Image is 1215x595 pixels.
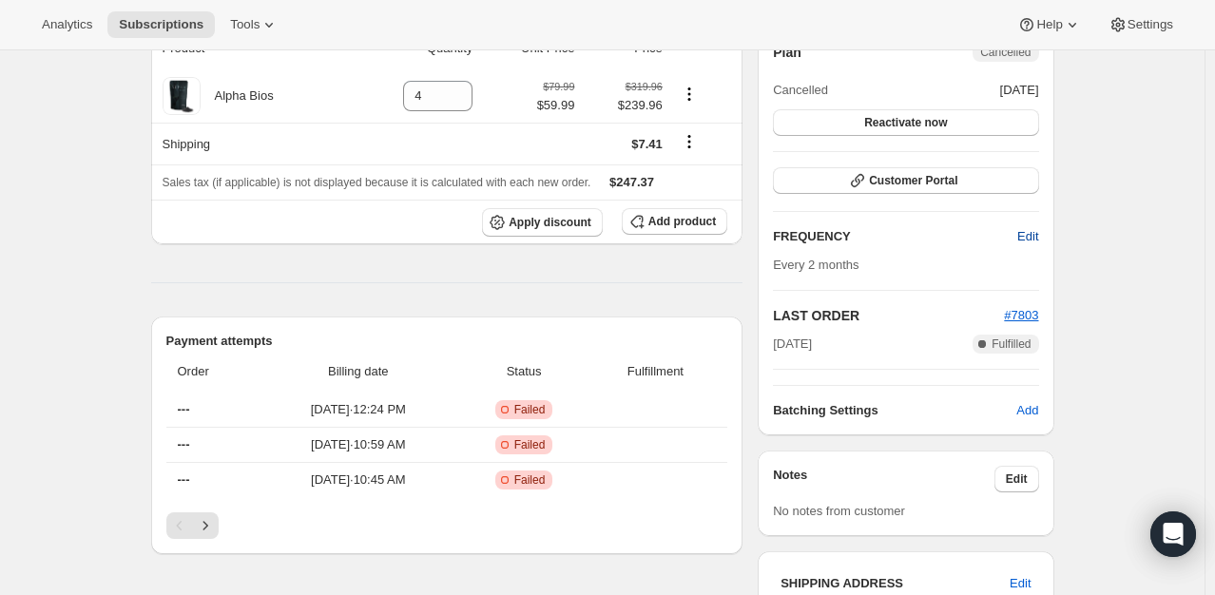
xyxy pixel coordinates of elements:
[1010,574,1031,593] span: Edit
[230,17,260,32] span: Tools
[626,81,663,92] small: $319.96
[1005,395,1050,426] button: Add
[151,123,353,164] th: Shipping
[178,437,190,451] span: ---
[773,109,1038,136] button: Reactivate now
[994,466,1039,492] button: Edit
[30,11,104,38] button: Analytics
[192,512,219,539] button: Next
[119,17,203,32] span: Subscriptions
[514,472,546,488] span: Failed
[219,11,290,38] button: Tools
[781,574,1010,593] h3: SHIPPING ADDRESS
[178,472,190,487] span: ---
[1097,11,1185,38] button: Settings
[1006,221,1050,252] button: Edit
[537,96,575,115] span: $59.99
[773,335,812,354] span: [DATE]
[1036,17,1062,32] span: Help
[773,258,858,272] span: Every 2 months
[514,437,546,452] span: Failed
[543,81,574,92] small: $79.99
[163,176,591,189] span: Sales tax (if applicable) is not displayed because it is calculated with each new order.
[992,336,1031,352] span: Fulfilled
[514,402,546,417] span: Failed
[1017,227,1038,246] span: Edit
[1128,17,1173,32] span: Settings
[622,208,727,235] button: Add product
[263,435,453,454] span: [DATE] · 10:59 AM
[166,512,728,539] nav: Pagination
[166,351,259,393] th: Order
[864,115,947,130] span: Reactivate now
[1004,306,1038,325] button: #7803
[1006,11,1092,38] button: Help
[773,43,801,62] h2: Plan
[648,214,716,229] span: Add product
[609,175,654,189] span: $247.37
[178,402,190,416] span: ---
[595,362,717,381] span: Fulfillment
[1006,471,1028,487] span: Edit
[773,81,828,100] span: Cancelled
[631,137,663,151] span: $7.41
[773,227,1017,246] h2: FREQUENCY
[42,17,92,32] span: Analytics
[263,400,453,419] span: [DATE] · 12:24 PM
[263,470,453,489] span: [DATE] · 10:45 AM
[465,362,584,381] span: Status
[674,84,704,105] button: Product actions
[773,504,905,518] span: No notes from customer
[509,215,591,230] span: Apply discount
[674,131,704,152] button: Shipping actions
[773,466,994,492] h3: Notes
[1150,511,1196,557] div: Open Intercom Messenger
[263,362,453,381] span: Billing date
[1004,308,1038,322] a: #7803
[1000,81,1039,100] span: [DATE]
[980,45,1031,60] span: Cancelled
[1016,401,1038,420] span: Add
[107,11,215,38] button: Subscriptions
[166,332,728,351] h2: Payment attempts
[482,208,603,237] button: Apply discount
[869,173,957,188] span: Customer Portal
[773,401,1016,420] h6: Batching Settings
[586,96,662,115] span: $239.96
[773,167,1038,194] button: Customer Portal
[201,86,274,106] div: Alpha Bios
[773,306,1004,325] h2: LAST ORDER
